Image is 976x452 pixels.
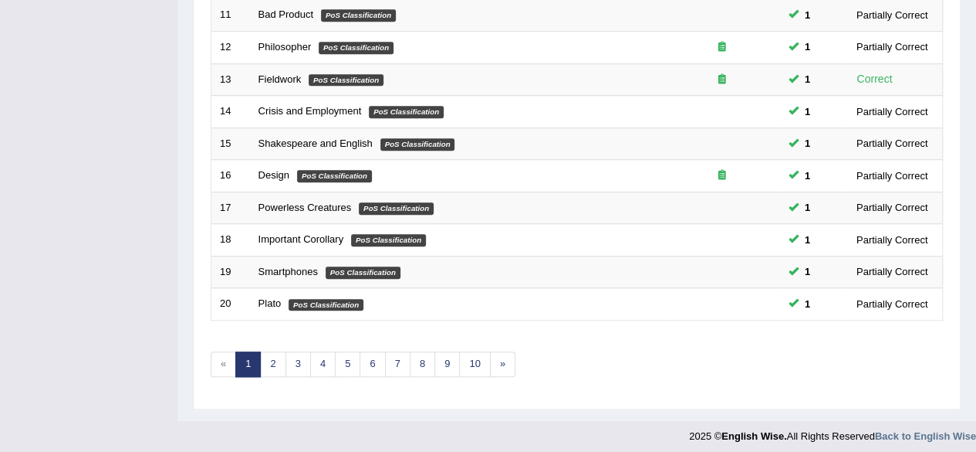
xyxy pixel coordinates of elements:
td: 18 [211,224,250,257]
a: 3 [285,352,311,377]
div: Exam occurring question [673,73,772,87]
div: Partially Correct [850,168,934,184]
em: PoS Classification [297,170,372,182]
span: You can still take this question [799,263,816,280]
td: 13 [211,63,250,96]
em: PoS Classification [319,42,393,54]
span: You can still take this question [799,39,816,55]
span: You can still take this question [799,104,816,120]
em: PoS Classification [309,74,383,87]
a: Philosopher [258,41,312,53]
a: 5 [335,352,360,377]
a: Powerless Creatures [258,202,352,213]
div: Correct [850,70,899,88]
a: 8 [410,352,435,377]
div: Partially Correct [850,199,934,216]
span: You can still take this question [799,199,816,216]
span: You can still take this question [799,232,816,248]
a: Smartphones [258,266,318,277]
td: 16 [211,160,250,192]
em: PoS Classification [289,299,363,311]
div: Partially Correct [850,39,934,55]
em: PoS Classification [321,9,396,22]
td: 15 [211,127,250,160]
a: Plato [258,297,282,309]
a: 2 [260,352,285,377]
a: Crisis and Employment [258,105,362,117]
a: 6 [360,352,385,377]
div: Partially Correct [850,104,934,120]
td: 17 [211,192,250,224]
td: 20 [211,288,250,321]
em: PoS Classification [326,267,400,279]
strong: English Wise. [721,430,786,442]
td: 14 [211,96,250,128]
a: 10 [459,352,490,377]
span: You can still take this question [799,71,816,87]
a: Fieldwork [258,73,302,85]
span: « [211,352,236,377]
span: You can still take this question [799,135,816,151]
div: Partially Correct [850,232,934,248]
div: Exam occurring question [673,168,772,183]
div: Partially Correct [850,296,934,312]
div: 2025 © All Rights Reserved [689,421,976,444]
td: 12 [211,31,250,63]
a: 1 [235,352,261,377]
div: Exam occurring question [673,40,772,55]
a: Design [258,169,289,181]
span: You can still take this question [799,168,816,184]
div: Partially Correct [850,135,934,151]
a: Bad Product [258,8,314,20]
span: You can still take this question [799,7,816,23]
div: Partially Correct [850,263,934,280]
em: PoS Classification [380,138,455,151]
a: 4 [310,352,336,377]
a: » [490,352,515,377]
a: Important Corollary [258,233,344,245]
a: Back to English Wise [875,430,976,442]
a: 7 [385,352,410,377]
em: PoS Classification [369,106,444,118]
td: 19 [211,256,250,288]
a: 9 [434,352,460,377]
em: PoS Classification [351,234,426,246]
em: PoS Classification [359,202,434,215]
a: Shakespeare and English [258,138,373,149]
div: Partially Correct [850,7,934,23]
span: You can still take this question [799,296,816,312]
